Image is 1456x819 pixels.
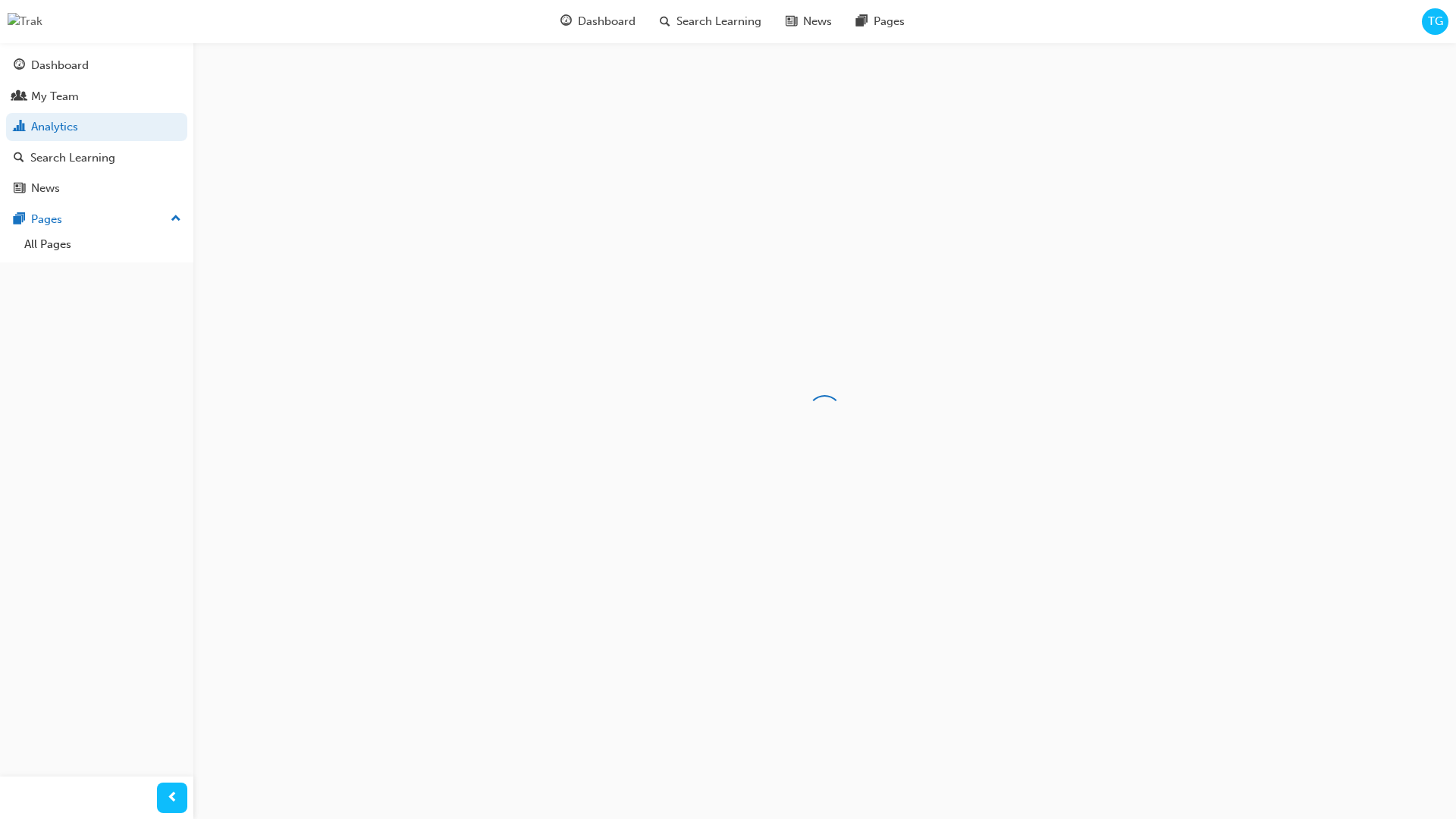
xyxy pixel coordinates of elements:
[578,13,635,30] span: Dashboard
[14,213,25,227] span: pages-icon
[14,59,25,73] span: guage-icon
[30,149,115,167] div: Search Learning
[786,12,797,31] span: news-icon
[874,13,905,30] span: Pages
[6,174,187,202] a: News
[6,113,187,141] a: Analytics
[31,57,89,74] div: Dashboard
[171,209,181,229] span: up-icon
[773,6,844,37] a: news-iconNews
[648,6,773,37] a: search-iconSearch Learning
[1428,13,1443,30] span: TG
[18,233,187,256] a: All Pages
[548,6,648,37] a: guage-iconDashboard
[1422,8,1448,35] button: TG
[6,144,187,172] a: Search Learning
[676,13,761,30] span: Search Learning
[14,182,25,196] span: news-icon
[856,12,868,31] span: pages-icon
[6,52,187,80] a: Dashboard
[14,121,25,134] span: chart-icon
[660,12,670,31] span: search-icon
[31,180,60,197] div: News
[844,6,917,37] a: pages-iconPages
[6,49,187,206] button: DashboardMy TeamAnalyticsSearch LearningNews
[8,13,42,30] img: Trak
[14,152,24,165] span: search-icon
[31,211,62,228] div: Pages
[31,88,79,105] div: My Team
[560,12,572,31] span: guage-icon
[6,206,187,234] button: Pages
[167,789,178,808] span: prev-icon
[6,83,187,111] a: My Team
[803,13,832,30] span: News
[14,90,25,104] span: people-icon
